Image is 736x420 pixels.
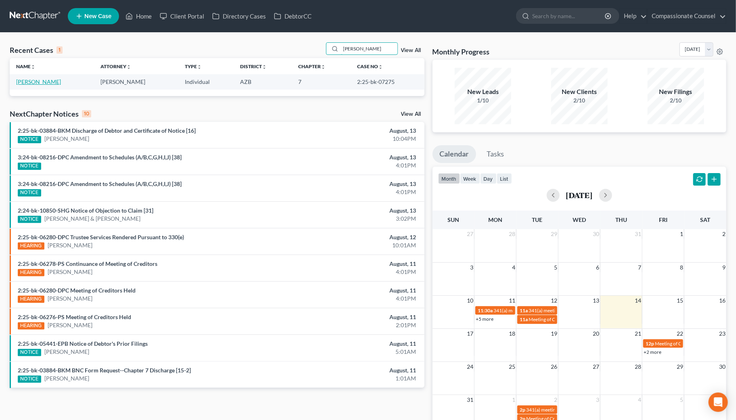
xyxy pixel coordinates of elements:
[378,65,383,69] i: unfold_more
[289,135,416,143] div: 10:04PM
[16,63,36,69] a: Nameunfold_more
[94,74,178,89] td: [PERSON_NAME]
[700,216,710,223] span: Sat
[511,263,516,272] span: 4
[18,163,41,170] div: NOTICE
[289,374,416,382] div: 1:01AM
[460,173,480,184] button: week
[455,96,511,104] div: 1/10
[679,263,684,272] span: 8
[100,63,131,69] a: Attorneyunfold_more
[298,63,326,69] a: Chapterunfold_more
[676,362,684,372] span: 29
[721,263,726,272] span: 9
[676,329,684,339] span: 22
[466,329,474,339] span: 17
[529,307,606,313] span: 341(a) meeting for [PERSON_NAME]
[44,374,89,382] a: [PERSON_NAME]
[44,135,89,143] a: [PERSON_NAME]
[438,173,460,184] button: month
[121,9,156,23] a: Home
[401,111,421,117] a: View All
[18,127,196,134] a: 2:25-bk-03884-BKM Discharge of Debtor and Certificate of Notice [16]
[292,74,351,89] td: 7
[178,74,234,89] td: Individual
[592,229,600,239] span: 30
[551,87,608,96] div: New Clients
[289,241,416,249] div: 10:01AM
[520,307,528,313] span: 11a
[433,145,476,163] a: Calendar
[262,65,267,69] i: unfold_more
[289,180,416,188] div: August, 13
[508,229,516,239] span: 28
[18,322,44,330] div: HEARING
[644,349,661,355] a: +2 more
[18,287,136,294] a: 2:25-bk-06280-DPC Meeting of Creditors Held
[10,45,63,55] div: Recent Cases
[648,9,726,23] a: Compassionate Counsel
[18,349,41,356] div: NOTICE
[615,216,627,223] span: Thu
[289,348,416,356] div: 5:01AM
[289,233,416,241] div: August, 12
[553,395,558,405] span: 2
[16,78,61,85] a: [PERSON_NAME]
[550,229,558,239] span: 29
[289,286,416,295] div: August, 11
[497,173,512,184] button: list
[208,9,270,23] a: Directory Cases
[289,215,416,223] div: 3:02PM
[48,241,92,249] a: [PERSON_NAME]
[480,173,497,184] button: day
[620,9,647,23] a: Help
[18,376,41,383] div: NOTICE
[289,161,416,169] div: 4:01PM
[18,296,44,303] div: HEARING
[433,47,490,56] h3: Monthly Progress
[520,316,528,322] span: 11a
[197,65,202,69] i: unfold_more
[573,216,586,223] span: Wed
[469,263,474,272] span: 3
[718,362,726,372] span: 30
[634,296,642,305] span: 14
[401,48,421,53] a: View All
[550,362,558,372] span: 26
[18,367,191,374] a: 2:25-bk-03884-BKM BNC Form Request--Chapter 7 Discharge [15-2]
[508,296,516,305] span: 11
[447,216,459,223] span: Sun
[18,189,41,196] div: NOTICE
[466,229,474,239] span: 27
[550,296,558,305] span: 12
[84,13,111,19] span: New Case
[18,180,182,187] a: 3:24-bk-08216-DPC Amendment to Schedules (A/B,C,G,H,I,J) [38]
[18,207,153,214] a: 2:24-bk-10850-SHG Notice of Objection to Claim [31]
[508,362,516,372] span: 25
[289,321,416,329] div: 2:01PM
[18,154,182,161] a: 3:24-bk-08216-DPC Amendment to Schedules (A/B,C,G,H,I,J) [38]
[289,153,416,161] div: August, 13
[156,9,208,23] a: Client Portal
[289,260,416,268] div: August, 11
[709,393,728,412] div: Open Intercom Messenger
[270,9,316,23] a: DebtorCC
[493,307,571,313] span: 341(a) meeting for [PERSON_NAME]
[553,263,558,272] span: 5
[466,362,474,372] span: 24
[351,74,424,89] td: 2:25-bk-07275
[511,395,516,405] span: 1
[289,268,416,276] div: 4:01PM
[18,242,44,250] div: HEARING
[18,340,148,347] a: 2:25-bk-05441-EPB Notice of Debtor's Prior Filings
[18,136,41,143] div: NOTICE
[341,43,397,54] input: Search by name...
[634,329,642,339] span: 21
[289,207,416,215] div: August, 13
[659,216,667,223] span: Fri
[648,96,704,104] div: 2/10
[48,268,92,276] a: [PERSON_NAME]
[634,362,642,372] span: 28
[289,188,416,196] div: 4:01PM
[18,260,157,267] a: 2:25-bk-06278-PS Continuance of Meeting of Creditors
